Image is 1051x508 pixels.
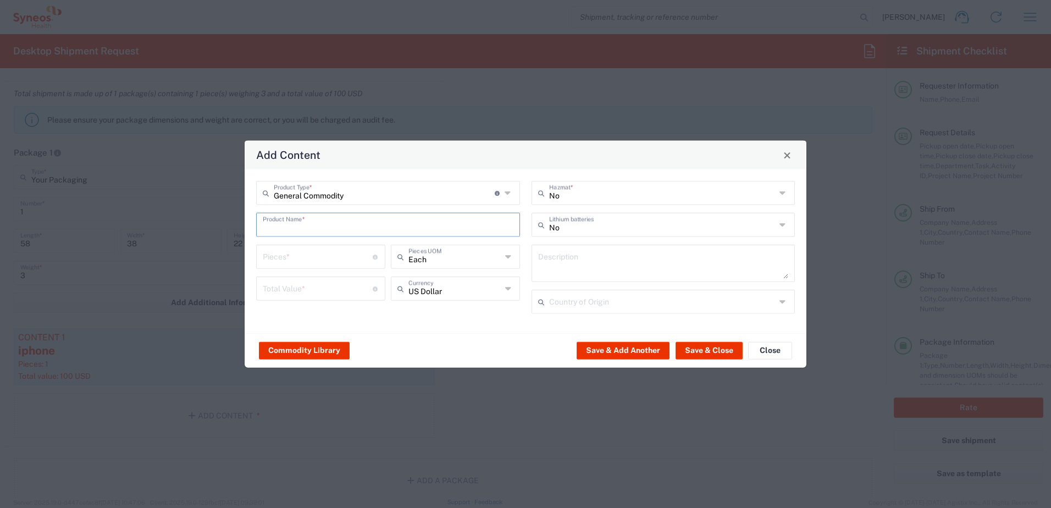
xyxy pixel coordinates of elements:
button: Commodity Library [259,341,350,359]
button: Save & Add Another [577,341,670,359]
button: Save & Close [676,341,743,359]
button: Close [779,147,795,163]
h4: Add Content [256,147,320,163]
button: Close [748,341,792,359]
